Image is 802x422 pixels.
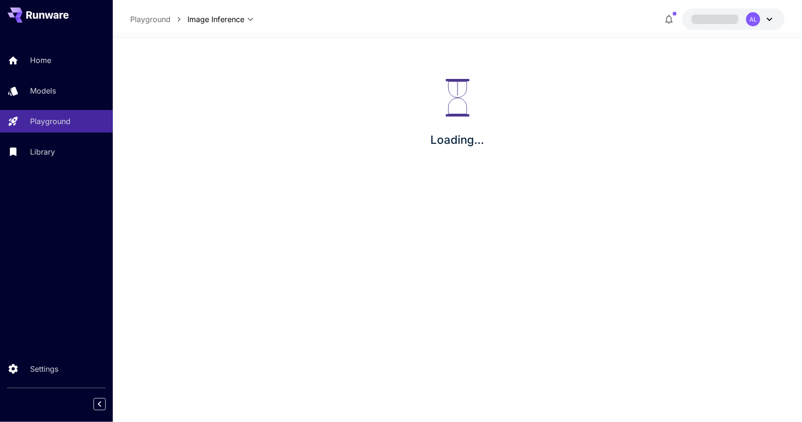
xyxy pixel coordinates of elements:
[431,132,484,148] p: Loading...
[130,14,171,25] a: Playground
[130,14,187,25] nav: breadcrumb
[30,116,70,127] p: Playground
[746,12,760,26] div: AL
[682,8,785,30] button: AL
[30,55,51,66] p: Home
[101,396,113,413] div: Collapse sidebar
[187,14,244,25] span: Image Inference
[30,363,58,375] p: Settings
[93,398,106,410] button: Collapse sidebar
[30,146,55,157] p: Library
[30,85,56,96] p: Models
